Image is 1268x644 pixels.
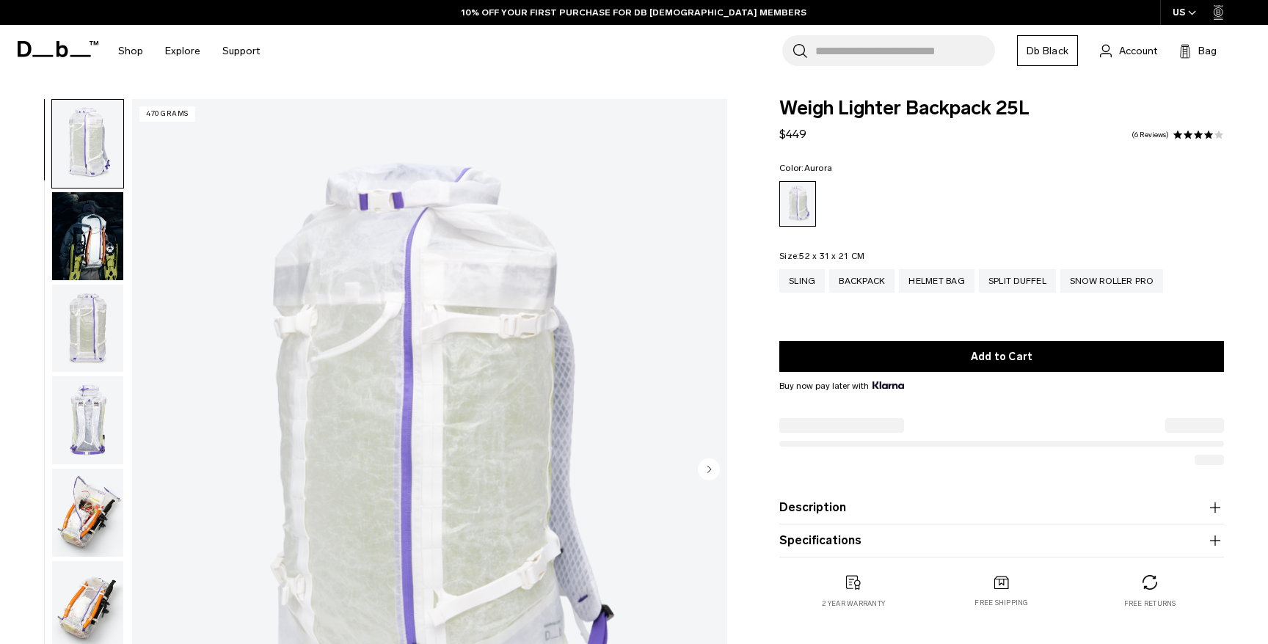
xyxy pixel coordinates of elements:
button: Specifications [779,532,1224,549]
a: Account [1100,42,1157,59]
span: 52 x 31 x 21 CM [799,251,864,261]
a: Snow Roller Pro [1060,269,1163,293]
a: Sling [779,269,825,293]
span: Account [1119,43,1157,59]
a: Aurora [779,181,816,227]
legend: Size: [779,252,864,260]
button: Description [779,499,1224,516]
button: Weigh_Lighter_Backpack_25L_4.png [51,468,124,557]
a: Db Black [1017,35,1078,66]
img: Weigh_Lighter_Backpack_25L_1.png [52,100,123,188]
a: 10% OFF YOUR FIRST PURCHASE FOR DB [DEMOGRAPHIC_DATA] MEMBERS [462,6,806,19]
span: Bag [1198,43,1217,59]
img: Weigh_Lighter_Backpack_25L_2.png [52,285,123,373]
span: Aurora [804,163,833,173]
a: Backpack [829,269,894,293]
p: 470 grams [139,106,195,122]
button: Weigh_Lighter_Backpack_25L_2.png [51,284,124,373]
a: 6 reviews [1132,131,1169,139]
legend: Color: [779,164,832,172]
button: Bag [1179,42,1217,59]
p: Free returns [1124,599,1176,609]
img: Weigh_Lighter_Backpack_25L_4.png [52,469,123,557]
span: Buy now pay later with [779,379,904,392]
a: Explore [165,25,200,77]
button: Weigh_Lighter_Backpack_25L_Lifestyle_new.png [51,191,124,281]
img: Weigh_Lighter_Backpack_25L_Lifestyle_new.png [52,192,123,280]
nav: Main Navigation [107,25,271,77]
button: Weigh_Lighter_Backpack_25L_3.png [51,376,124,465]
a: Split Duffel [979,269,1056,293]
a: Support [222,25,260,77]
p: 2 year warranty [822,599,885,609]
a: Shop [118,25,143,77]
button: Add to Cart [779,341,1224,372]
a: Helmet Bag [899,269,974,293]
span: Weigh Lighter Backpack 25L [779,99,1224,118]
img: Weigh_Lighter_Backpack_25L_3.png [52,376,123,464]
p: Free shipping [974,598,1028,608]
button: Weigh_Lighter_Backpack_25L_1.png [51,99,124,189]
span: $449 [779,127,806,141]
img: {"height" => 20, "alt" => "Klarna"} [872,381,904,389]
button: Next slide [698,458,720,483]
